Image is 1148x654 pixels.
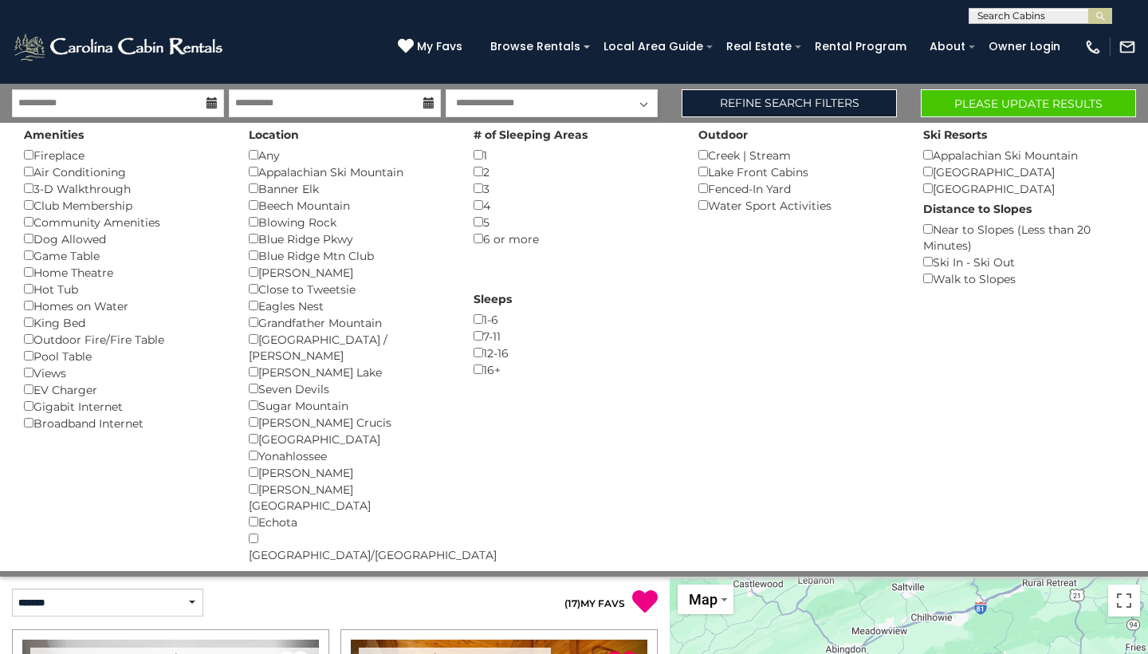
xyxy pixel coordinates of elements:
[474,127,588,143] label: # of Sleeping Areas
[24,415,225,431] div: Broadband Internet
[474,361,674,378] div: 16+
[249,180,450,197] div: Banner Elk
[24,147,225,163] div: Fireplace
[923,147,1124,163] div: Appalachian Ski Mountain
[568,597,577,609] span: 17
[249,214,450,230] div: Blowing Rock
[12,31,227,63] img: White-1-2.png
[24,314,225,331] div: King Bed
[24,127,84,143] label: Amenities
[249,197,450,214] div: Beech Mountain
[24,364,225,381] div: Views
[678,585,733,614] button: Change map style
[922,34,973,59] a: About
[474,214,674,230] div: 5
[482,34,588,59] a: Browse Rentals
[24,348,225,364] div: Pool Table
[474,180,674,197] div: 3
[981,34,1068,59] a: Owner Login
[474,163,674,180] div: 2
[474,345,674,361] div: 12-16
[698,127,748,143] label: Outdoor
[474,311,674,328] div: 1-6
[249,397,450,414] div: Sugar Mountain
[249,230,450,247] div: Blue Ridge Pkwy
[249,447,450,464] div: Yonahlossee
[698,163,899,180] div: Lake Front Cabins
[923,163,1124,180] div: [GEOGRAPHIC_DATA]
[923,180,1124,197] div: [GEOGRAPHIC_DATA]
[24,281,225,297] div: Hot Tub
[249,281,450,297] div: Close to Tweetsie
[249,380,450,397] div: Seven Devils
[24,214,225,230] div: Community Amenities
[474,147,674,163] div: 1
[698,197,899,214] div: Water Sport Activities
[807,34,914,59] a: Rental Program
[596,34,711,59] a: Local Area Guide
[24,331,225,348] div: Outdoor Fire/Fire Table
[249,163,450,180] div: Appalachian Ski Mountain
[923,254,1124,270] div: Ski In - Ski Out
[474,291,512,307] label: Sleeps
[249,481,450,514] div: [PERSON_NAME][GEOGRAPHIC_DATA]
[249,147,450,163] div: Any
[24,381,225,398] div: EV Charger
[249,331,450,364] div: [GEOGRAPHIC_DATA] / [PERSON_NAME]
[249,264,450,281] div: [PERSON_NAME]
[1108,585,1140,617] button: Toggle fullscreen view
[249,247,450,264] div: Blue Ridge Mtn Club
[1084,38,1102,56] img: phone-regular-white.png
[24,163,225,180] div: Air Conditioning
[249,127,299,143] label: Location
[249,297,450,314] div: Eagles Nest
[249,530,450,563] div: [GEOGRAPHIC_DATA]/[GEOGRAPHIC_DATA]
[24,398,225,415] div: Gigabit Internet
[923,127,987,143] label: Ski Resorts
[24,197,225,214] div: Club Membership
[249,364,450,380] div: [PERSON_NAME] Lake
[398,38,466,56] a: My Favs
[564,597,580,609] span: ( )
[689,591,717,608] span: Map
[417,38,462,55] span: My Favs
[718,34,800,59] a: Real Estate
[923,201,1032,217] label: Distance to Slopes
[249,414,450,431] div: [PERSON_NAME] Crucis
[24,230,225,247] div: Dog Allowed
[249,514,450,530] div: Echota
[24,264,225,281] div: Home Theatre
[474,230,674,247] div: 6 or more
[24,297,225,314] div: Homes on Water
[923,270,1124,287] div: Walk to Slopes
[921,89,1136,117] button: Please Update Results
[24,180,225,197] div: 3-D Walkthrough
[249,464,450,481] div: [PERSON_NAME]
[24,247,225,264] div: Game Table
[249,314,450,331] div: Grandfather Mountain
[564,597,625,609] a: (17)MY FAVS
[682,89,897,117] a: Refine Search Filters
[474,197,674,214] div: 4
[698,180,899,197] div: Fenced-In Yard
[249,431,450,447] div: [GEOGRAPHIC_DATA]
[923,221,1124,254] div: Near to Slopes (Less than 20 Minutes)
[1119,38,1136,56] img: mail-regular-white.png
[698,147,899,163] div: Creek | Stream
[474,328,674,345] div: 7-11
